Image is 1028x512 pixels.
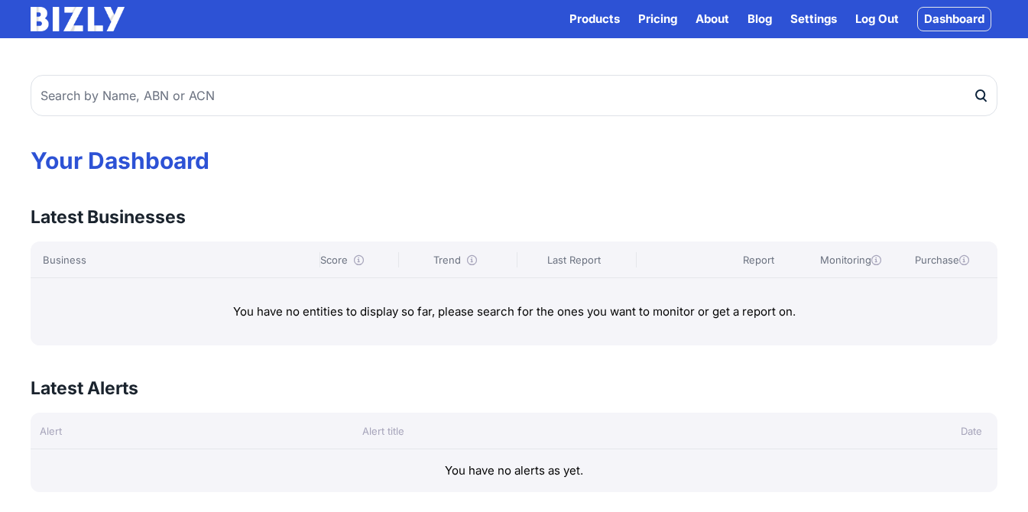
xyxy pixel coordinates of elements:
[790,10,837,28] a: Settings
[696,10,729,28] a: About
[716,252,802,267] div: Report
[31,75,997,116] input: Search by Name, ABN or ACN
[569,10,620,28] button: Products
[398,252,511,267] div: Trend
[31,376,138,400] h3: Latest Alerts
[517,252,629,267] div: Last Report
[55,303,973,321] p: You have no entities to display so far, please search for the ones you want to monitor or get a r...
[638,10,677,28] a: Pricing
[747,10,772,28] a: Blog
[855,10,899,28] a: Log Out
[31,205,186,229] h3: Latest Businesses
[319,252,392,267] div: Score
[43,252,313,267] div: Business
[31,423,353,439] div: Alert
[353,423,837,439] div: Alert title
[836,423,997,439] div: Date
[31,449,997,492] div: You have no alerts as yet.
[808,252,893,267] div: Monitoring
[917,7,991,31] a: Dashboard
[900,252,985,267] div: Purchase
[31,147,997,174] h1: Your Dashboard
